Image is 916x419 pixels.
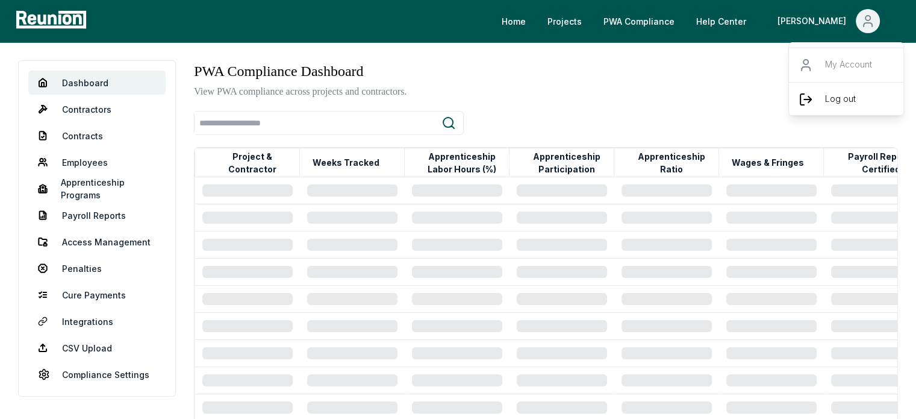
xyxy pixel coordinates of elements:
[28,309,166,333] a: Integrations
[777,9,851,33] div: [PERSON_NAME]
[768,9,890,33] button: [PERSON_NAME]
[825,92,856,107] p: Log out
[28,203,166,227] a: Payroll Reports
[625,151,718,175] button: Apprenticeship Ratio
[28,283,166,307] a: Cure Payments
[28,256,166,280] a: Penalties
[28,177,166,201] a: Apprenticeship Programs
[205,151,299,175] button: Project & Contractor
[28,71,166,95] a: Dashboard
[415,151,509,175] button: Apprenticeship Labor Hours (%)
[28,230,166,254] a: Access Management
[28,150,166,174] a: Employees
[687,9,756,33] a: Help Center
[789,48,905,121] div: [PERSON_NAME]
[729,151,806,175] button: Wages & Fringes
[520,151,614,175] button: Apprenticeship Participation
[28,336,166,360] a: CSV Upload
[194,60,407,82] h3: PWA Compliance Dashboard
[28,97,166,121] a: Contractors
[538,9,591,33] a: Projects
[492,9,904,33] nav: Main
[28,362,166,386] a: Compliance Settings
[194,84,407,99] p: View PWA compliance across projects and contractors.
[492,9,535,33] a: Home
[310,151,382,175] button: Weeks Tracked
[825,58,872,72] p: My Account
[594,9,684,33] a: PWA Compliance
[28,124,166,148] a: Contracts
